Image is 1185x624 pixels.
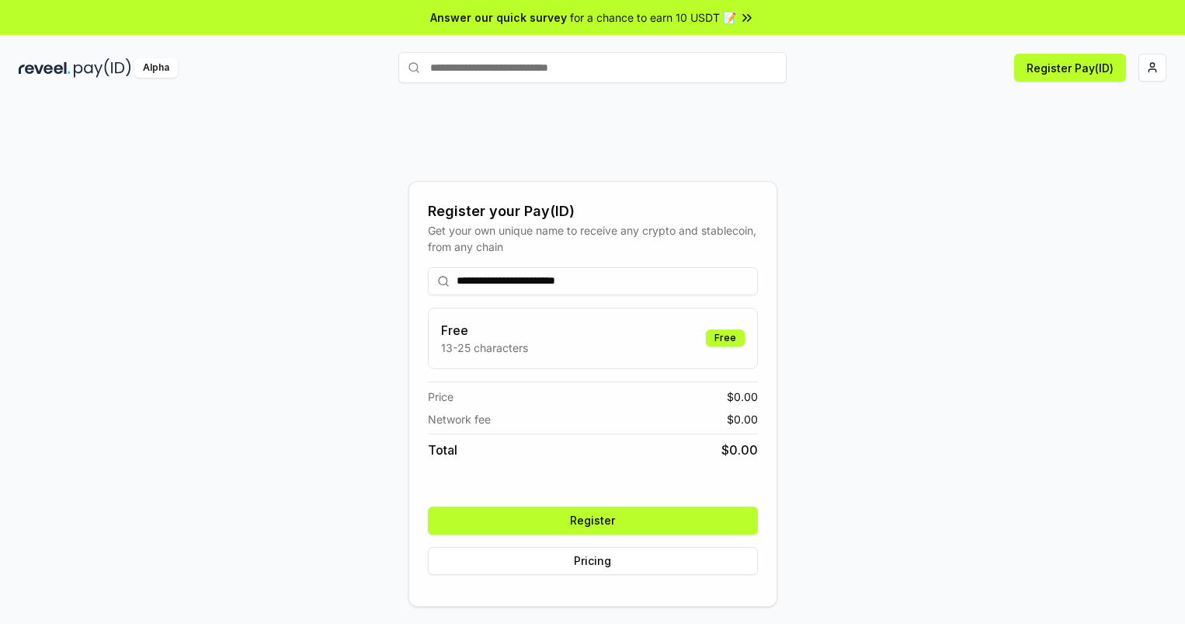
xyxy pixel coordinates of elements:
[570,9,736,26] span: for a chance to earn 10 USDT 📝
[428,441,457,459] span: Total
[727,411,758,427] span: $ 0.00
[706,329,745,347] div: Free
[134,58,178,78] div: Alpha
[428,222,758,255] div: Get your own unique name to receive any crypto and stablecoin, from any chain
[721,441,758,459] span: $ 0.00
[428,389,453,405] span: Price
[74,58,131,78] img: pay_id
[727,389,758,405] span: $ 0.00
[428,411,491,427] span: Network fee
[441,340,528,356] p: 13-25 characters
[430,9,567,26] span: Answer our quick survey
[428,200,758,222] div: Register your Pay(ID)
[428,547,758,575] button: Pricing
[441,321,528,340] h3: Free
[428,507,758,535] button: Register
[1014,54,1126,82] button: Register Pay(ID)
[19,58,71,78] img: reveel_dark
